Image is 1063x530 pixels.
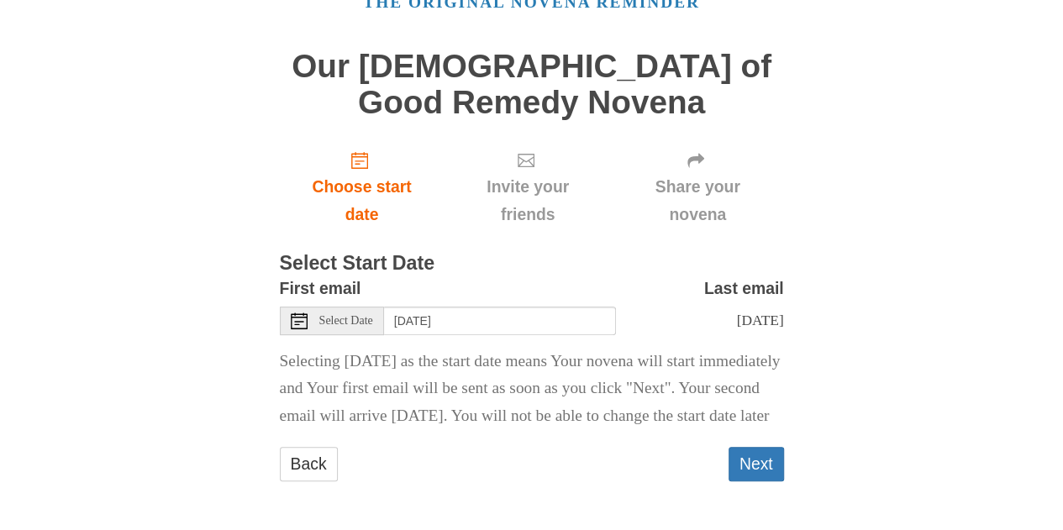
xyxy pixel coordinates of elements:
div: Click "Next" to confirm your start date first. [612,137,784,237]
h1: Our [DEMOGRAPHIC_DATA] of Good Remedy Novena [280,49,784,120]
span: [DATE] [736,312,783,328]
span: Invite your friends [460,173,594,228]
span: Share your novena [629,173,767,228]
button: Next [729,447,784,481]
span: Choose start date [297,173,428,228]
a: Back [280,447,338,481]
label: Last email [704,275,784,302]
h3: Select Start Date [280,253,784,275]
p: Selecting [DATE] as the start date means Your novena will start immediately and Your first email ... [280,348,784,431]
div: Click "Next" to confirm your start date first. [444,137,611,237]
span: Select Date [319,315,373,327]
label: First email [280,275,361,302]
a: Choose start date [280,137,445,237]
input: Use the arrow keys to pick a date [384,307,616,335]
